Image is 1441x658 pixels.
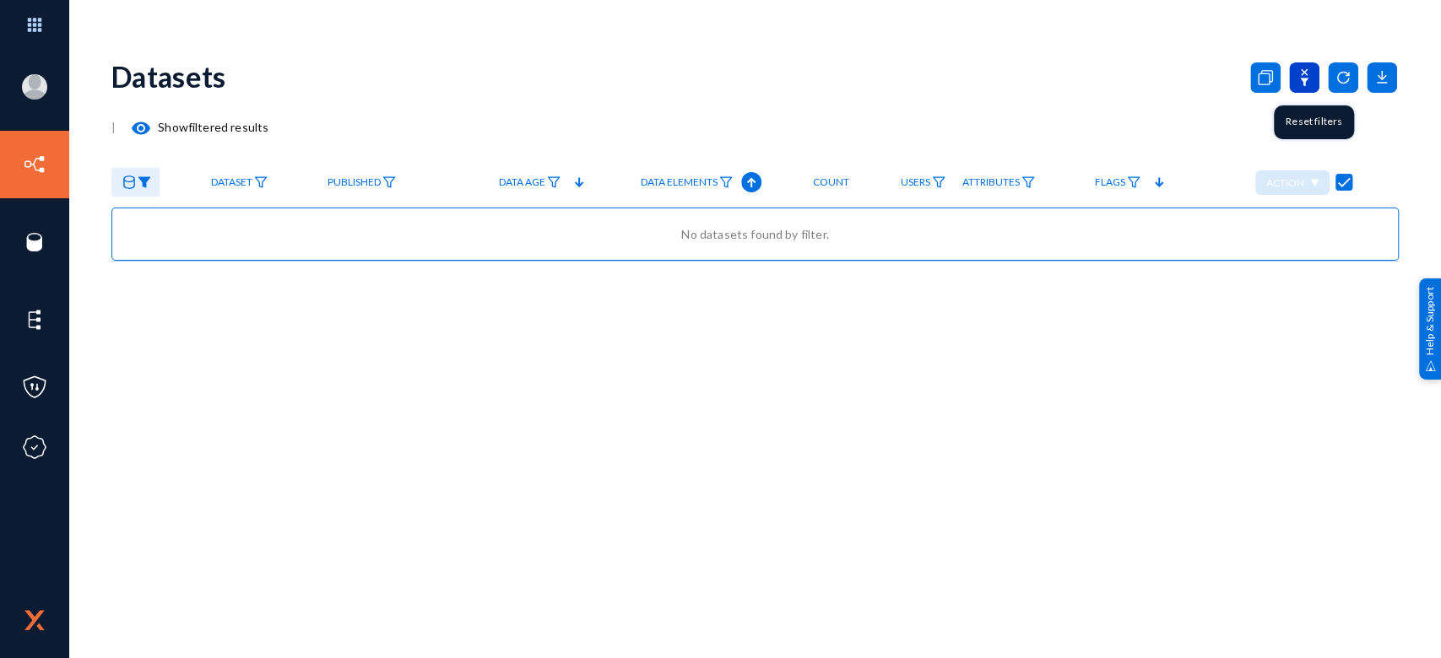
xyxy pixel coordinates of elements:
[1127,176,1140,188] img: icon-filter.svg
[129,225,1381,243] div: No datasets found by filter.
[1274,105,1354,139] div: Reset filters
[1425,360,1436,371] img: help_support.svg
[22,307,47,332] img: icon-elements.svg
[962,176,1020,188] span: Attributes
[138,176,151,188] img: icon-filter-filled.svg
[9,7,60,43] img: app launcher
[490,168,569,197] a: Data Age
[892,168,954,197] a: Users
[131,118,151,138] mat-icon: visibility
[22,229,47,255] img: icon-sources.svg
[1021,176,1035,188] img: icon-filter.svg
[632,168,741,197] a: Data Elements
[22,152,47,177] img: icon-inventory.svg
[328,176,381,188] span: Published
[254,176,268,188] img: icon-filter.svg
[22,74,47,100] img: blank-profile-picture.png
[382,176,396,188] img: icon-filter.svg
[1419,278,1441,380] div: Help & Support
[22,375,47,400] img: icon-policies.svg
[499,176,545,188] span: Data Age
[211,176,252,188] span: Dataset
[641,176,718,188] span: Data Elements
[932,176,945,188] img: icon-filter.svg
[719,176,733,188] img: icon-filter.svg
[203,168,276,197] a: Dataset
[1086,168,1149,197] a: Flags
[116,120,268,134] span: Show filtered results
[111,120,116,134] span: |
[319,168,404,197] a: Published
[547,176,561,188] img: icon-filter.svg
[813,176,849,188] span: Count
[22,434,47,460] img: icon-compliance.svg
[901,176,930,188] span: Users
[111,59,226,94] div: Datasets
[1095,176,1125,188] span: Flags
[954,168,1043,197] a: Attributes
